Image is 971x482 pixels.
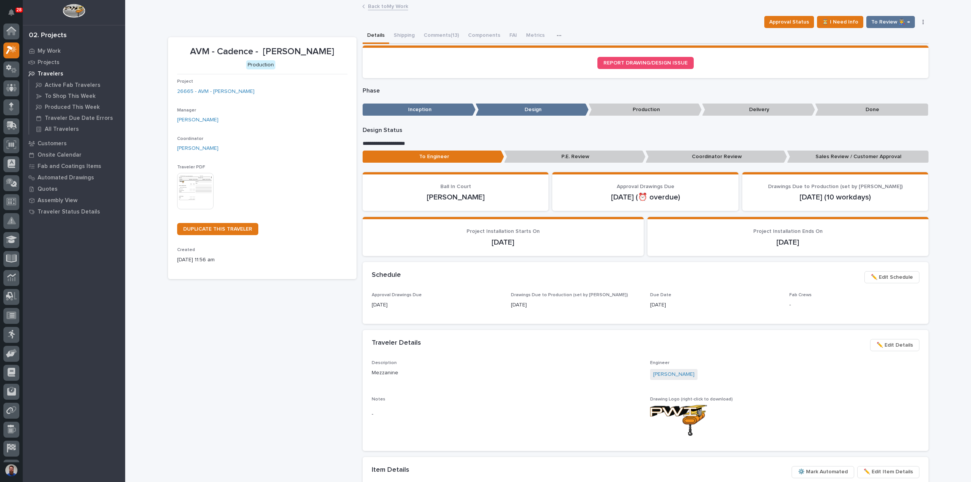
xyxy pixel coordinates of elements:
p: 28 [17,7,22,13]
p: Traveler Status Details [38,209,100,215]
span: ✏️ Edit Details [877,341,913,350]
button: Shipping [389,28,419,44]
a: Traveler Due Date Errors [29,113,125,123]
button: Approval Status [764,16,814,28]
span: Created [177,248,195,252]
p: Traveler Due Date Errors [45,115,113,122]
button: To Review 👨‍🏭 → [866,16,915,28]
span: Approval Status [769,17,809,27]
div: Production [246,60,275,70]
a: Quotes [23,183,125,195]
button: Details [363,28,389,44]
p: [DATE] [657,238,919,247]
p: Design Status [363,127,929,134]
p: Produced This Week [45,104,100,111]
p: Customers [38,140,67,147]
span: Project Installation Starts On [467,229,540,234]
a: [PERSON_NAME] [177,144,218,152]
p: Done [815,104,928,116]
span: Traveler PDF [177,165,205,170]
h2: Schedule [372,271,401,279]
p: Production [589,104,702,116]
span: ✏️ Edit Item Details [864,467,913,476]
span: Drawing Logo (right-click to download) [650,397,733,402]
button: ⏳ I Need Info [817,16,863,28]
p: P.E. Review [504,151,646,163]
img: rgDsmAsQsEhVPWBfFmsuI-ss3jj14mwk4JJYTTH8p3k [650,405,707,436]
a: Produced This Week [29,102,125,112]
span: Due Date [650,293,671,297]
a: To Shop This Week [29,91,125,101]
span: Drawings Due to Production (set by [PERSON_NAME]) [768,184,903,189]
a: Customers [23,138,125,149]
a: DUPLICATE THIS TRAVELER [177,223,258,235]
a: Travelers [23,68,125,79]
button: FAI [505,28,522,44]
a: Active Fab Travelers [29,80,125,90]
p: Mezzanine [372,369,641,377]
p: Quotes [38,186,58,193]
a: [PERSON_NAME] [653,371,694,378]
span: REPORT DRAWING/DESIGN ISSUE [603,60,688,66]
a: All Travelers [29,124,125,134]
p: AVM - Cadence - [PERSON_NAME] [177,46,347,57]
p: Projects [38,59,60,66]
button: ✏️ Edit Item Details [857,466,919,478]
p: Fab and Coatings Items [38,163,101,170]
span: Notes [372,397,385,402]
button: Comments (13) [419,28,464,44]
h2: Traveler Details [372,339,421,347]
p: [PERSON_NAME] [372,193,540,202]
a: [PERSON_NAME] [177,116,218,124]
p: [DATE] 11:56 am [177,256,347,264]
span: Description [372,361,397,365]
p: - [372,410,641,418]
p: Design [476,104,589,116]
button: ✏️ Edit Details [870,339,919,351]
p: [DATE] [511,301,641,309]
h2: Item Details [372,466,409,474]
a: Back toMy Work [368,2,408,10]
span: Project Installation Ends On [753,229,823,234]
span: Ball In Court [440,184,471,189]
button: Metrics [522,28,549,44]
p: Automated Drawings [38,174,94,181]
p: Coordinator Review [646,151,787,163]
p: All Travelers [45,126,79,133]
p: Delivery [702,104,815,116]
button: users-avatar [3,462,19,478]
p: [DATE] [372,238,635,247]
p: [DATE] (⏰ overdue) [561,193,729,202]
span: Manager [177,108,196,113]
span: Drawings Due to Production (set by [PERSON_NAME]) [511,293,628,297]
p: Travelers [38,71,63,77]
p: Onsite Calendar [38,152,82,159]
span: Coordinator [177,137,203,141]
a: Fab and Coatings Items [23,160,125,172]
a: Projects [23,57,125,68]
span: Project [177,79,193,84]
span: Engineer [650,361,669,365]
span: Fab Crews [789,293,812,297]
p: Phase [363,87,929,94]
p: To Engineer [363,151,504,163]
a: My Work [23,45,125,57]
div: Notifications28 [9,9,19,21]
a: REPORT DRAWING/DESIGN ISSUE [597,57,694,69]
span: ⏳ I Need Info [822,17,858,27]
p: My Work [38,48,61,55]
span: ✏️ Edit Schedule [871,273,913,282]
p: Active Fab Travelers [45,82,101,89]
p: [DATE] [372,301,502,309]
img: Workspace Logo [63,4,85,18]
span: Approval Drawings Due [372,293,422,297]
p: [DATE] [650,301,780,309]
span: To Review 👨‍🏭 → [871,17,910,27]
p: Inception [363,104,476,116]
span: ⚙️ Mark Automated [798,467,848,476]
p: - [789,301,919,309]
p: [DATE] (10 workdays) [751,193,919,202]
a: 26665 - AVM - [PERSON_NAME] [177,88,255,96]
button: ✏️ Edit Schedule [864,271,919,283]
p: Assembly View [38,197,77,204]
